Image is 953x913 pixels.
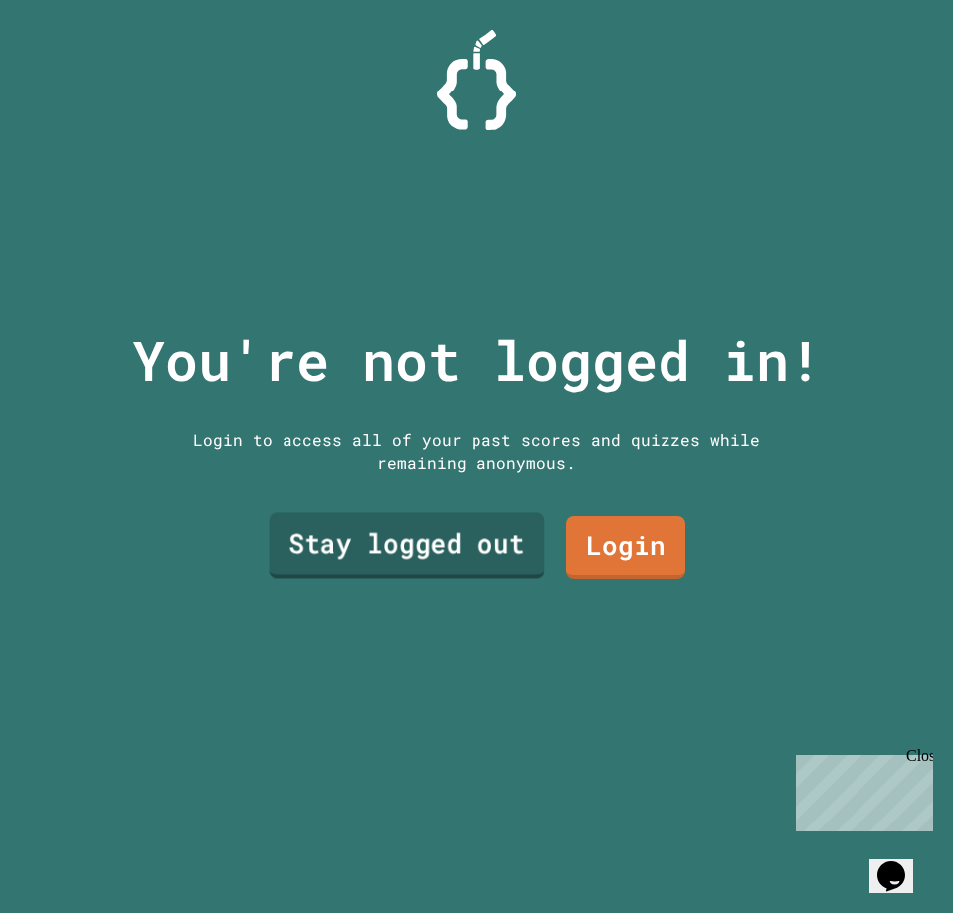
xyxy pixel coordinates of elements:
iframe: chat widget [869,833,933,893]
img: Logo.svg [437,30,516,130]
div: Chat with us now!Close [8,8,137,126]
iframe: chat widget [788,747,933,831]
div: Login to access all of your past scores and quizzes while remaining anonymous. [178,428,775,475]
a: Login [566,516,685,579]
p: You're not logged in! [132,319,822,402]
a: Stay logged out [270,512,545,578]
